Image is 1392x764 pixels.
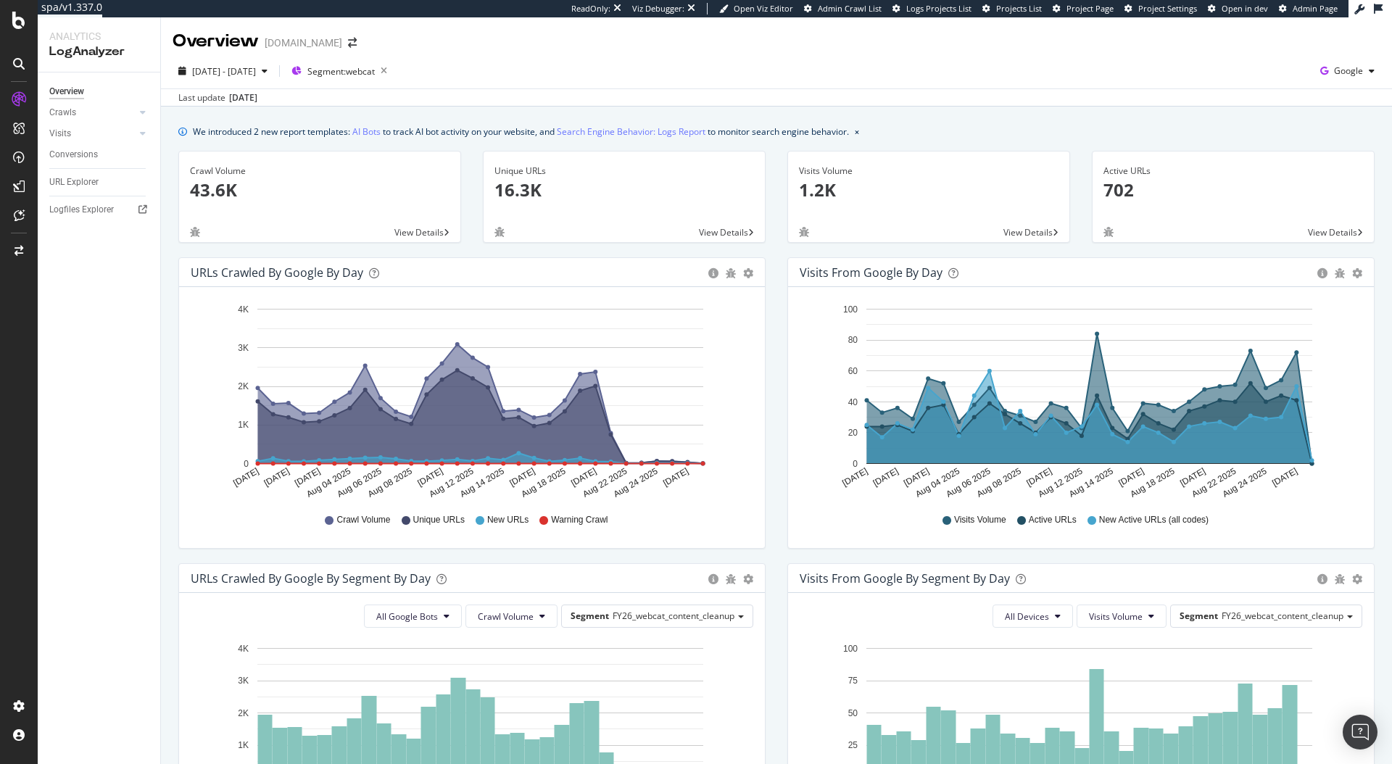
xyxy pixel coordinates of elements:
text: 80 [848,336,858,346]
text: 100 [843,304,858,315]
span: Segment [571,610,609,622]
a: Admin Crawl List [804,3,882,14]
div: [DATE] [229,91,257,104]
span: Open Viz Editor [734,3,793,14]
text: [DATE] [293,466,322,489]
div: Logfiles Explorer [49,202,114,217]
div: Crawl Volume [190,165,449,178]
text: Aug 22 2025 [1190,466,1238,499]
div: Visits Volume [799,165,1058,178]
div: Crawls [49,105,76,120]
button: Segment:webcat [286,59,393,83]
text: Aug 04 2025 [913,466,961,499]
div: bug [799,227,809,237]
text: 4K [238,644,249,654]
text: 75 [848,676,858,686]
text: Aug 24 2025 [1221,466,1269,499]
span: Segment: webcat [307,65,375,78]
button: All Devices [993,605,1073,628]
div: bug [1103,227,1114,237]
a: URL Explorer [49,175,150,190]
a: AI Bots [352,124,381,139]
span: New Active URLs (all codes) [1099,514,1209,526]
div: circle-info [708,268,718,278]
a: Admin Page [1279,3,1338,14]
text: 25 [848,740,858,750]
div: bug [190,227,200,237]
div: Conversions [49,147,98,162]
span: Project Settings [1138,3,1197,14]
div: URL Explorer [49,175,99,190]
text: 0 [244,459,249,469]
div: ReadOnly: [571,3,610,14]
text: Aug 18 2025 [520,466,568,499]
a: Visits [49,126,136,141]
div: Viz Debugger: [632,3,684,14]
text: 60 [848,366,858,376]
button: close banner [851,121,863,142]
span: Visits Volume [1089,610,1143,623]
text: 2K [238,708,249,718]
div: Visits [49,126,71,141]
a: Open Viz Editor [719,3,793,14]
text: Aug 04 2025 [304,466,352,499]
text: 50 [848,708,858,718]
div: URLs Crawled by Google By Segment By Day [191,571,431,586]
text: [DATE] [1116,466,1145,489]
div: bug [726,574,736,584]
text: 3K [238,676,249,686]
p: 43.6K [190,178,449,202]
text: Aug 12 2025 [1037,466,1085,499]
svg: A chart. [191,299,748,500]
span: View Details [699,226,748,238]
div: bug [1335,268,1345,278]
div: Overview [173,29,259,54]
text: Aug 12 2025 [428,466,476,499]
text: [DATE] [415,466,444,489]
text: [DATE] [507,466,536,489]
text: 1K [238,420,249,431]
a: Project Settings [1124,3,1197,14]
div: Open Intercom Messenger [1343,715,1377,750]
text: 20 [848,428,858,438]
div: bug [1335,574,1345,584]
text: [DATE] [902,466,931,489]
span: FY26_webcat_content_cleanup [613,610,734,622]
div: gear [743,574,753,584]
div: bug [726,268,736,278]
span: Warning Crawl [551,514,608,526]
text: [DATE] [661,466,690,489]
a: Projects List [982,3,1042,14]
button: Google [1314,59,1380,83]
span: View Details [394,226,444,238]
div: Active URLs [1103,165,1363,178]
div: circle-info [708,574,718,584]
text: Aug 24 2025 [612,466,660,499]
span: Active URLs [1029,514,1077,526]
span: View Details [1003,226,1053,238]
text: Aug 14 2025 [458,466,506,499]
text: [DATE] [262,466,291,489]
a: Logfiles Explorer [49,202,150,217]
div: info banner [178,124,1375,139]
text: [DATE] [569,466,598,489]
div: Analytics [49,29,149,43]
span: Google [1334,65,1363,77]
span: Unique URLs [413,514,465,526]
a: Open in dev [1208,3,1268,14]
svg: A chart. [800,299,1357,500]
text: [DATE] [1024,466,1053,489]
span: [DATE] - [DATE] [192,65,256,78]
span: New URLs [487,514,529,526]
span: Logs Projects List [906,3,971,14]
div: [DOMAIN_NAME] [265,36,342,50]
text: Aug 06 2025 [336,466,384,499]
a: Conversions [49,147,150,162]
span: All Devices [1005,610,1049,623]
text: 40 [848,397,858,407]
text: [DATE] [1178,466,1207,489]
div: Overview [49,84,84,99]
div: URLs Crawled by Google by day [191,265,363,280]
a: Crawls [49,105,136,120]
text: 0 [853,459,858,469]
